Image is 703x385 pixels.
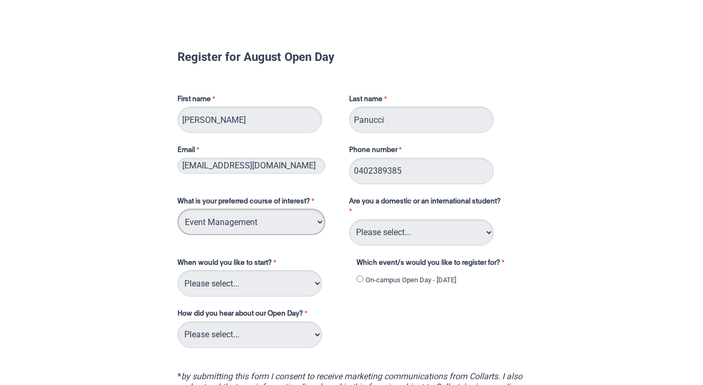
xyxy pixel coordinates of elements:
input: Phone number [349,158,494,184]
label: First name [177,94,339,107]
select: What is your preferred course of interest? [177,209,325,235]
input: Email [177,158,325,174]
label: Which event/s would you like to register for? [357,258,518,271]
select: How did you hear about our Open Day? [177,321,322,348]
label: What is your preferred course of interest? [177,196,339,209]
h1: Register for August Open Day [177,51,526,62]
span: Are you a domestic or an international student? [349,198,501,205]
label: When would you like to start? [177,258,346,271]
label: Phone number [349,145,404,158]
select: When would you like to start? [177,270,322,297]
input: First name [177,106,322,133]
label: Email [177,145,339,158]
label: Last name [349,94,389,107]
label: How did you hear about our Open Day? [177,309,310,321]
input: Last name [349,106,494,133]
label: On-campus Open Day - [DATE] [366,275,456,285]
select: Are you a domestic or an international student? [349,219,494,246]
